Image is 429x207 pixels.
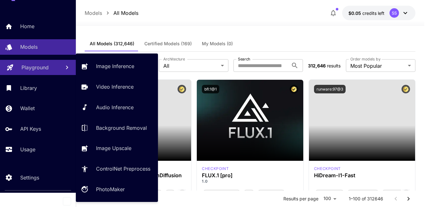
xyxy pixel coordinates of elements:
span: All [163,62,218,70]
p: Settings [20,174,39,181]
a: Audio Inference [76,100,158,115]
span: My Models (0) [202,41,233,47]
span: results [327,63,341,68]
span: Certified Models (169) [144,41,192,47]
a: Video Inference [76,79,158,95]
div: HiDream Fast [314,166,341,172]
p: 1–100 of 312646 [349,196,383,202]
p: checkpoint [202,166,229,172]
p: checkpoint [314,166,341,172]
a: ControlNet Preprocess [76,161,158,177]
p: Library [20,84,37,92]
label: Search [238,56,250,62]
p: Background Removal [96,124,147,132]
div: $0.05 [348,10,384,16]
a: Background Removal [76,120,158,135]
span: $0.05 [348,10,362,16]
span: credits left [362,10,384,16]
p: Usage [20,146,35,153]
p: Playground [21,64,49,71]
p: All Models [113,9,138,17]
p: Wallet [20,104,35,112]
p: Models [20,43,38,51]
h3: HiDream-I1-Fast [314,172,410,179]
p: Image Upscale [96,144,131,152]
button: Collapse sidebar [63,197,71,205]
p: PhotoMaker [96,185,125,193]
button: Certified Model – Vetted for best performance and includes a commercial license. [178,85,186,93]
p: ControlNet Preprocess [96,165,150,172]
p: Audio Inference [96,103,134,111]
div: 100 [321,194,339,203]
div: fluxpro [202,166,229,172]
p: Models [85,9,102,17]
span: 312,646 [308,63,326,68]
span: All Models (312,646) [90,41,134,47]
a: Image Inference [76,59,158,74]
button: Go to next page [402,192,415,205]
div: Collapse sidebar [68,196,76,207]
button: bfl:1@1 [202,85,219,93]
button: runware:97@3 [314,85,346,93]
span: Most Popular [350,62,405,70]
p: API Keys [20,125,41,133]
a: Image Upscale [76,141,158,156]
nav: breadcrumb [85,9,138,17]
p: 1.0 [202,179,298,184]
p: Video Inference [96,83,134,91]
div: SS [390,8,399,18]
label: Architecture [163,56,185,62]
p: Image Inference [96,62,134,70]
a: PhotoMaker [76,182,158,197]
button: $0.05 [342,6,415,20]
label: Order models by [350,56,380,62]
button: Certified Model – Vetted for best performance and includes a commercial license. [402,85,410,93]
p: Home [20,22,34,30]
button: Certified Model – Vetted for best performance and includes a commercial license. [290,85,298,93]
p: Results per page [283,196,318,202]
h3: FLUX.1 [pro] [202,172,298,179]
